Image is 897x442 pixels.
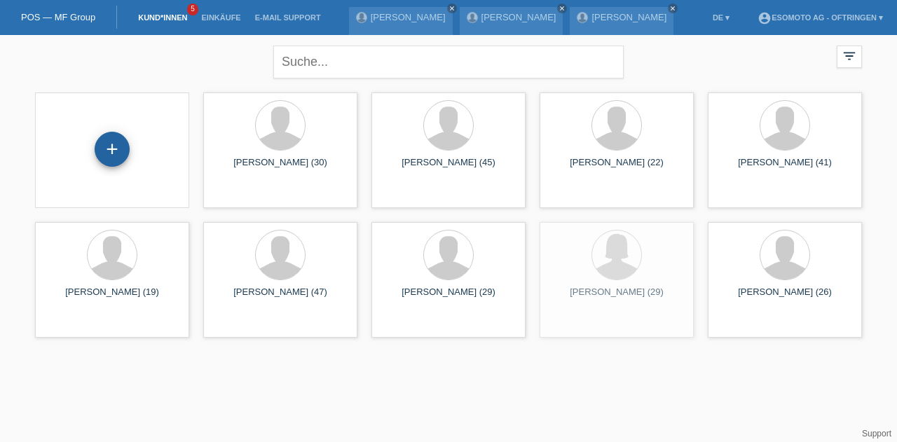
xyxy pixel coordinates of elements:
[187,4,198,15] span: 5
[719,286,851,309] div: [PERSON_NAME] (26)
[383,286,514,309] div: [PERSON_NAME] (29)
[194,13,247,22] a: Einkäufe
[668,4,678,13] a: close
[131,13,194,22] a: Kund*innen
[557,4,567,13] a: close
[481,12,556,22] a: [PERSON_NAME]
[447,4,457,13] a: close
[273,46,624,78] input: Suche...
[751,13,890,22] a: account_circleEsomoto AG - Oftringen ▾
[248,13,328,22] a: E-Mail Support
[383,157,514,179] div: [PERSON_NAME] (45)
[214,286,346,309] div: [PERSON_NAME] (47)
[758,11,772,25] i: account_circle
[21,12,95,22] a: POS — MF Group
[842,48,857,64] i: filter_list
[559,5,566,12] i: close
[95,137,129,161] div: Kund*in hinzufügen
[214,157,346,179] div: [PERSON_NAME] (30)
[551,157,683,179] div: [PERSON_NAME] (22)
[371,12,446,22] a: [PERSON_NAME]
[551,286,683,309] div: [PERSON_NAME] (29)
[719,157,851,179] div: [PERSON_NAME] (41)
[862,429,891,438] a: Support
[591,12,666,22] a: [PERSON_NAME]
[669,5,676,12] i: close
[706,13,737,22] a: DE ▾
[448,5,456,12] i: close
[46,286,178,309] div: [PERSON_NAME] (19)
